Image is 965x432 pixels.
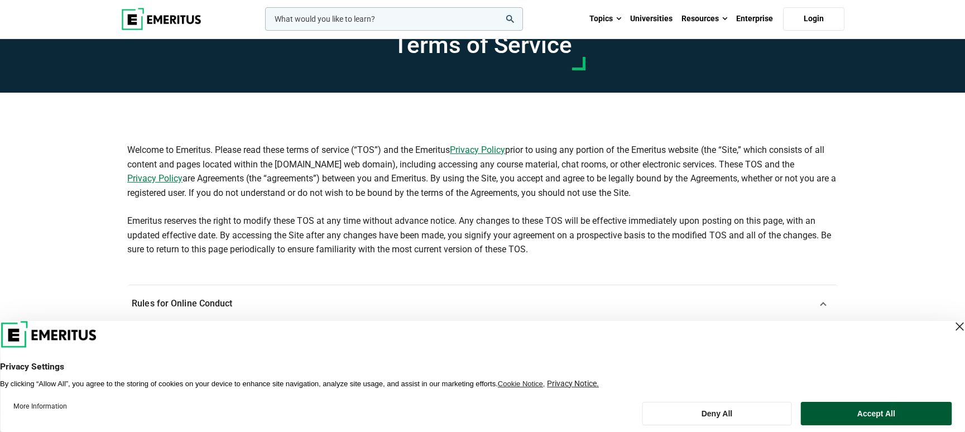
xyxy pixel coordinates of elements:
a: Privacy Policy [450,143,505,157]
p: Welcome to Emeritus. Please read these terms of service (“TOS”) and the Emeritus prior to using a... [127,143,838,200]
a: Rules for Online Conduct [127,285,838,322]
span: Rules for Online Conduct [132,298,232,309]
a: Login [783,7,844,31]
input: woocommerce-product-search-field-0 [265,7,523,31]
h1: Terms of Service [393,31,572,59]
a: Privacy Policy [127,171,183,186]
p: Emeritus reserves the right to modify these TOS at any time without advance notice. Any changes t... [127,214,838,257]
